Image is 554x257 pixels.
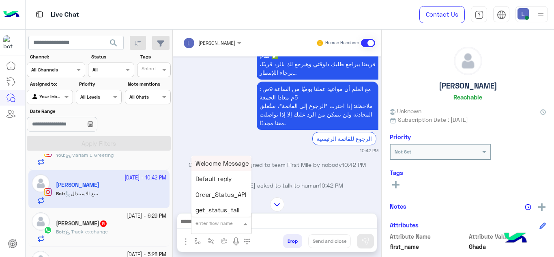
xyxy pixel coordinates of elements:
[390,203,406,210] h6: Notes
[283,234,302,248] button: Drop
[208,238,214,244] img: Trigger scenario
[270,197,284,212] img: scroll
[395,149,411,155] b: Not Set
[390,221,419,229] h6: Attributes
[32,212,50,231] img: defaultAdmin.png
[342,161,366,168] span: 10:42 PM
[453,93,482,101] h6: Reachable
[319,182,343,189] span: 10:42 PM
[517,8,529,19] img: userImage
[3,35,18,50] img: 317874714732967
[100,220,107,227] span: 5
[3,6,19,23] img: Logo
[176,160,378,169] p: Conversation was assigned to team First Mile by nobody
[56,152,64,158] span: You
[390,107,421,115] span: Unknown
[469,242,546,251] span: Ghada
[398,115,468,124] span: Subscription Date : [DATE]
[191,155,251,216] ng-dropdown-panel: Options list
[471,6,487,23] a: tab
[390,242,467,251] span: first_name
[30,108,121,115] label: Date Range
[128,80,170,88] label: Note mentions
[79,80,121,88] label: Priority
[56,229,65,235] b: :
[104,36,124,53] button: search
[257,48,378,80] p: 12/10/2025, 10:42 PM
[308,234,351,248] button: Send and close
[34,9,45,19] img: tab
[30,53,84,60] label: Channel:
[454,47,482,75] img: defaultAdmin.png
[390,133,411,140] h6: Priority
[195,160,249,167] span: Welcome Message
[140,65,156,74] div: Select
[65,152,114,158] span: Mariam E Greeting
[525,204,531,210] img: notes
[360,147,378,154] small: 10:42 PM
[244,238,250,245] img: make a call
[198,40,235,46] span: [PERSON_NAME]
[501,225,530,253] img: hulul-logo.png
[536,10,546,20] img: profile
[538,203,545,211] img: add
[390,169,546,176] h6: Tags
[195,220,233,227] div: enter flow name
[127,212,166,220] small: [DATE] - 6:29 PM
[195,175,232,183] span: Default reply
[469,232,546,241] span: Attribute Value
[27,136,171,151] button: Apply Filters
[497,10,506,19] img: tab
[51,9,79,20] p: Live Chat
[218,234,231,248] button: create order
[204,234,218,248] button: Trigger scenario
[361,237,369,245] img: send message
[65,229,108,235] span: Track exchange
[191,234,204,248] button: select flow
[194,238,201,244] img: select flow
[475,10,484,19] img: tab
[221,238,228,244] img: create order
[56,152,65,158] b: :
[56,229,64,235] span: Bot
[195,207,239,214] span: get_status_fail
[419,6,465,23] a: Contact Us
[257,82,378,130] p: 12/10/2025, 10:42 PM
[30,80,72,88] label: Assigned to:
[44,226,52,234] img: WhatsApp
[181,237,191,246] img: send attachment
[231,237,241,246] img: send voice note
[325,40,359,46] small: Human Handover
[195,191,247,198] span: Order_Status_API
[390,232,467,241] span: Attribute Name
[91,53,133,60] label: Status
[312,132,376,145] div: الرجوع للقائمة الرئيسية
[56,220,107,227] h5: Aya Youssef
[109,38,118,48] span: search
[176,181,378,190] p: [PERSON_NAME] asked to talk to human
[439,81,497,91] h5: [PERSON_NAME]
[140,53,170,60] label: Tags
